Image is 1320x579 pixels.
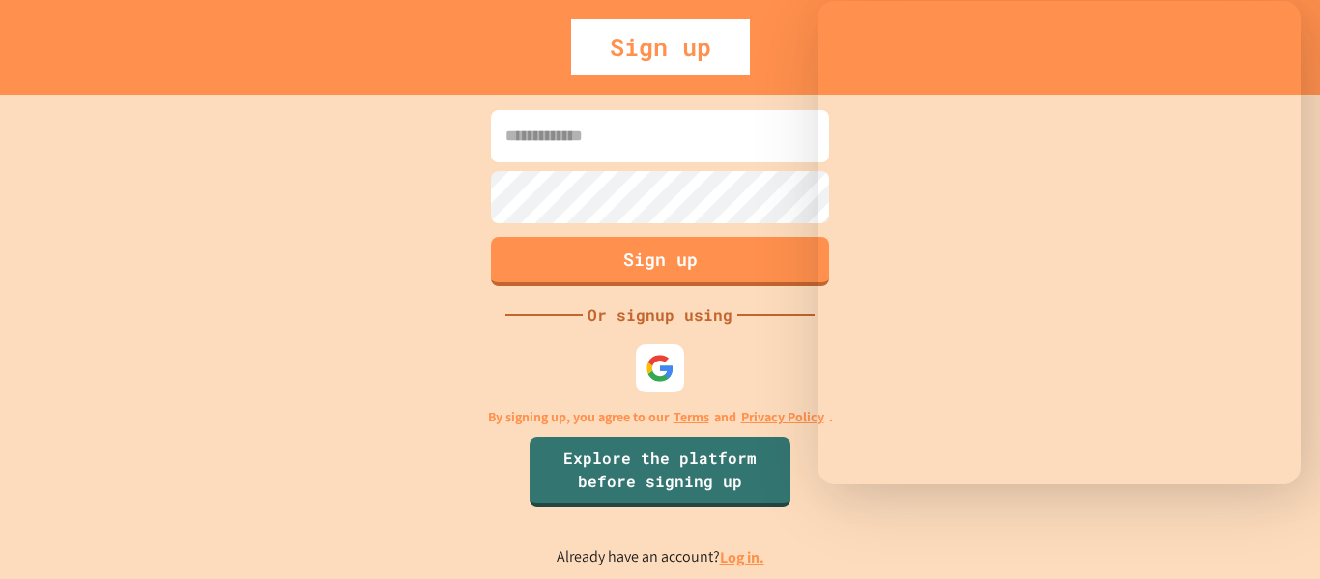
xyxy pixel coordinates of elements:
[674,407,709,427] a: Terms
[583,304,737,327] div: Or signup using
[741,407,824,427] a: Privacy Policy
[491,237,829,286] button: Sign up
[530,437,790,507] a: Explore the platform before signing up
[720,547,764,567] a: Log in.
[488,407,833,427] p: By signing up, you agree to our and .
[646,354,674,383] img: google-icon.svg
[818,507,1301,550] iframe: chat widget
[571,19,750,75] div: Sign up
[557,545,764,569] p: Already have an account?
[1239,502,1301,560] iframe: chat widget
[818,1,1301,484] iframe: chat widget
